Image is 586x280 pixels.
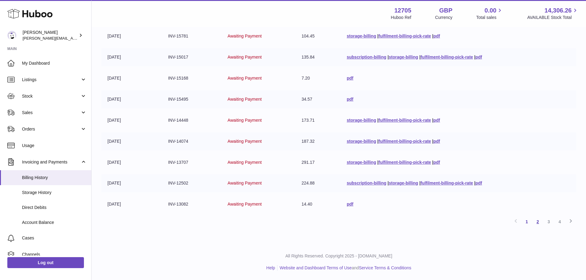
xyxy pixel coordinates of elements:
a: 4 [554,216,565,227]
span: Awaiting Payment [228,97,262,102]
strong: 12705 [394,6,411,15]
span: | [474,55,476,59]
span: Total sales [476,15,503,20]
span: Cases [22,235,87,241]
span: Sales [22,110,80,116]
td: [DATE] [101,174,162,192]
td: [DATE] [101,48,162,66]
td: INV-15168 [162,69,222,87]
td: [DATE] [101,69,162,87]
span: Awaiting Payment [228,160,262,165]
span: | [377,139,378,144]
span: 0.00 [485,6,497,15]
span: Usage [22,143,87,149]
li: and [277,265,411,271]
a: fulfilment-billing-pick-rate [378,118,431,123]
span: AVAILABLE Stock Total [527,15,579,20]
td: 291.17 [295,153,341,171]
span: | [377,34,378,38]
td: 173.71 [295,111,341,129]
td: INV-15017 [162,48,222,66]
td: [DATE] [101,153,162,171]
a: pdf [433,139,440,144]
a: storage-billing [389,181,418,185]
div: Currency [435,15,453,20]
td: 34.57 [295,90,341,108]
td: 104.45 [295,27,341,45]
a: pdf [433,34,440,38]
td: [DATE] [101,27,162,45]
a: Service Terms & Conditions [359,265,411,270]
p: All Rights Reserved. Copyright 2025 - [DOMAIN_NAME] [96,253,581,259]
a: Log out [7,257,84,268]
strong: GBP [439,6,452,15]
span: Orders [22,126,80,132]
span: Stock [22,93,80,99]
a: 3 [543,216,554,227]
td: 14.40 [295,195,341,213]
span: Awaiting Payment [228,76,262,81]
a: pdf [476,55,482,59]
td: [DATE] [101,90,162,108]
a: 2 [532,216,543,227]
a: storage-billing [347,34,376,38]
a: pdf [347,202,353,206]
a: storage-billing [389,55,418,59]
a: pdf [433,160,440,165]
span: Billing History [22,175,87,181]
div: Huboo Ref [391,15,411,20]
img: harry.gardner@icloud.com [7,31,16,40]
a: 14,306.26 AVAILABLE Stock Total [527,6,579,20]
span: | [419,181,421,185]
a: subscription-billing [347,181,386,185]
td: 224.88 [295,174,341,192]
a: pdf [476,181,482,185]
span: | [432,34,433,38]
span: | [432,160,433,165]
span: Direct Debits [22,205,87,210]
td: INV-14448 [162,111,222,129]
span: Awaiting Payment [228,34,262,38]
td: INV-13707 [162,153,222,171]
a: storage-billing [347,139,376,144]
span: Awaiting Payment [228,139,262,144]
a: fulfilment-billing-pick-rate [421,55,473,59]
td: INV-15781 [162,27,222,45]
a: fulfilment-billing-pick-rate [378,160,431,165]
span: | [419,55,421,59]
a: fulfilment-billing-pick-rate [378,139,431,144]
a: fulfilment-billing-pick-rate [421,181,473,185]
span: Listings [22,77,80,83]
a: pdf [433,118,440,123]
span: | [432,139,433,144]
span: Channels [22,252,87,257]
span: | [377,160,378,165]
td: 7.20 [295,69,341,87]
span: [PERSON_NAME][EMAIL_ADDRESS][PERSON_NAME][DOMAIN_NAME] [23,36,155,41]
td: [DATE] [101,111,162,129]
span: Account Balance [22,220,87,225]
div: [PERSON_NAME] [23,30,78,41]
a: storage-billing [347,160,376,165]
td: INV-15495 [162,90,222,108]
a: 1 [521,216,532,227]
td: 135.84 [295,48,341,66]
a: subscription-billing [347,55,386,59]
span: | [377,118,378,123]
span: Awaiting Payment [228,181,262,185]
a: pdf [347,76,353,81]
span: | [432,118,433,123]
td: 187.32 [295,132,341,150]
td: INV-13082 [162,195,222,213]
span: My Dashboard [22,60,87,66]
span: Invoicing and Payments [22,159,80,165]
span: | [474,181,476,185]
a: pdf [347,97,353,102]
a: storage-billing [347,118,376,123]
span: | [388,181,389,185]
a: fulfilment-billing-pick-rate [378,34,431,38]
span: Awaiting Payment [228,118,262,123]
span: 14,306.26 [544,6,572,15]
td: INV-12502 [162,174,222,192]
td: [DATE] [101,195,162,213]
